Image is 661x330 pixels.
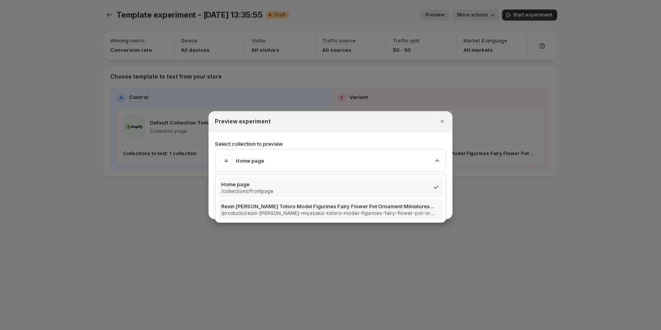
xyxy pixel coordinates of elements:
[215,117,271,125] h2: Preview experiment
[437,116,448,127] button: Close
[221,210,435,216] p: /products/resin-[PERSON_NAME]-miyazakis-totoro-model-figurines-fairy-flower-pot-ornament-miniatur...
[221,188,427,194] p: /collections/frontpage
[221,180,427,188] p: Home page
[236,157,264,165] p: Home page
[221,202,435,210] p: Resin [PERSON_NAME] Totoro Model Figurines Fairy Flower Pot Ornament Miniatures [PERSON_NAME] Gno...
[220,154,233,167] img: Home page
[215,140,446,148] p: Select collection to preview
